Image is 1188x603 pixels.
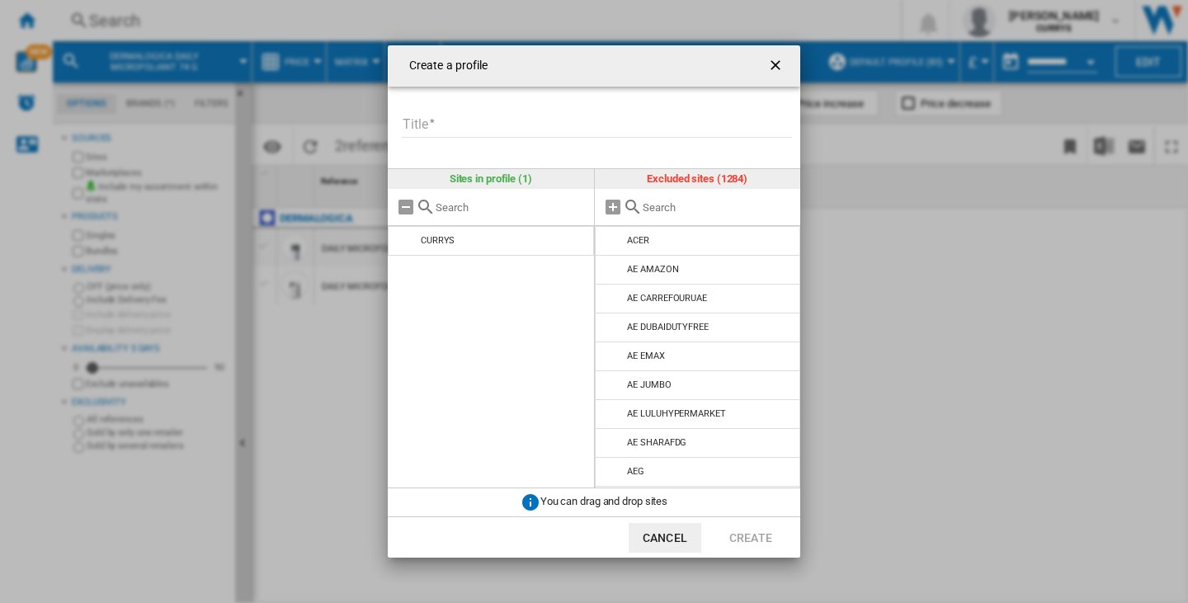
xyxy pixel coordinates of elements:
[627,379,671,390] div: AE JUMBO
[767,57,787,77] ng-md-icon: getI18NText('BUTTONS.CLOSE_DIALOG')
[436,201,586,214] input: Search
[595,169,801,189] div: Excluded sites (1284)
[627,437,686,448] div: AE SHARAFDG
[627,408,725,419] div: AE LULUHYPERMARKET
[540,496,667,508] span: You can drag and drop sites
[388,169,594,189] div: Sites in profile (1)
[627,351,664,361] div: AE EMAX
[714,523,787,553] button: Create
[603,197,623,217] md-icon: Add all
[643,201,793,214] input: Search
[401,58,488,74] h4: Create a profile
[627,322,708,332] div: AE DUBAIDUTYFREE
[629,523,701,553] button: Cancel
[627,466,644,477] div: AEG
[421,235,455,246] div: CURRYS
[627,235,649,246] div: ACER
[627,264,678,275] div: AE AMAZON
[761,49,794,82] button: getI18NText('BUTTONS.CLOSE_DIALOG')
[627,293,707,304] div: AE CARREFOURUAE
[396,197,416,217] md-icon: Remove all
